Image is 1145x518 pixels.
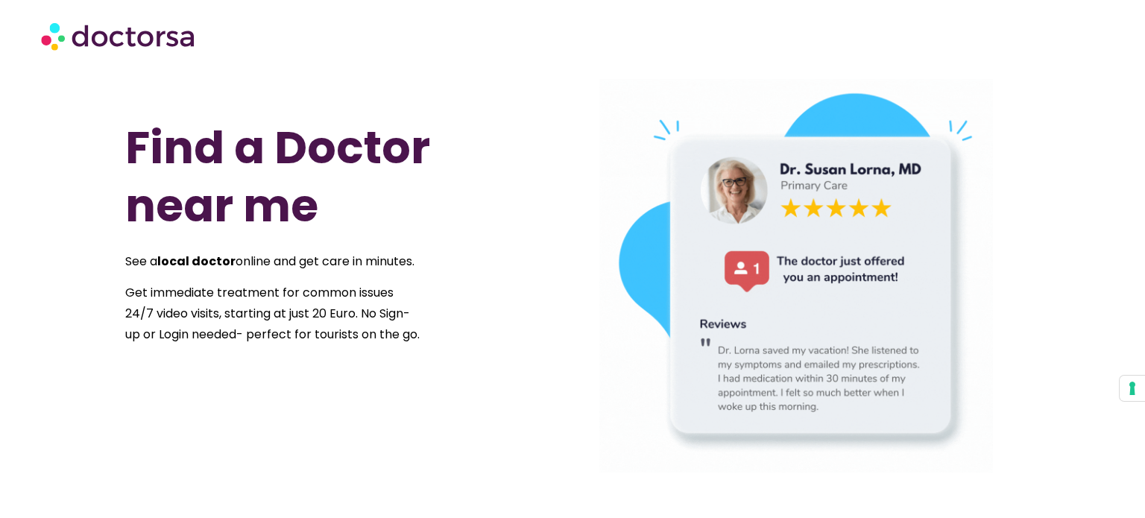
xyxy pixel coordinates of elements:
p: See a online and get care in minutes. [125,251,420,272]
strong: local doctor [157,253,236,270]
span: Get immediate treatment for common issues 24/7 video visits, starting at just 20 Euro. No Sign-up... [125,284,420,343]
button: Your consent preferences for tracking technologies [1120,376,1145,401]
img: doctor in Barcelona Spain [599,79,993,473]
h1: Find a Doctor near me [125,119,519,235]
